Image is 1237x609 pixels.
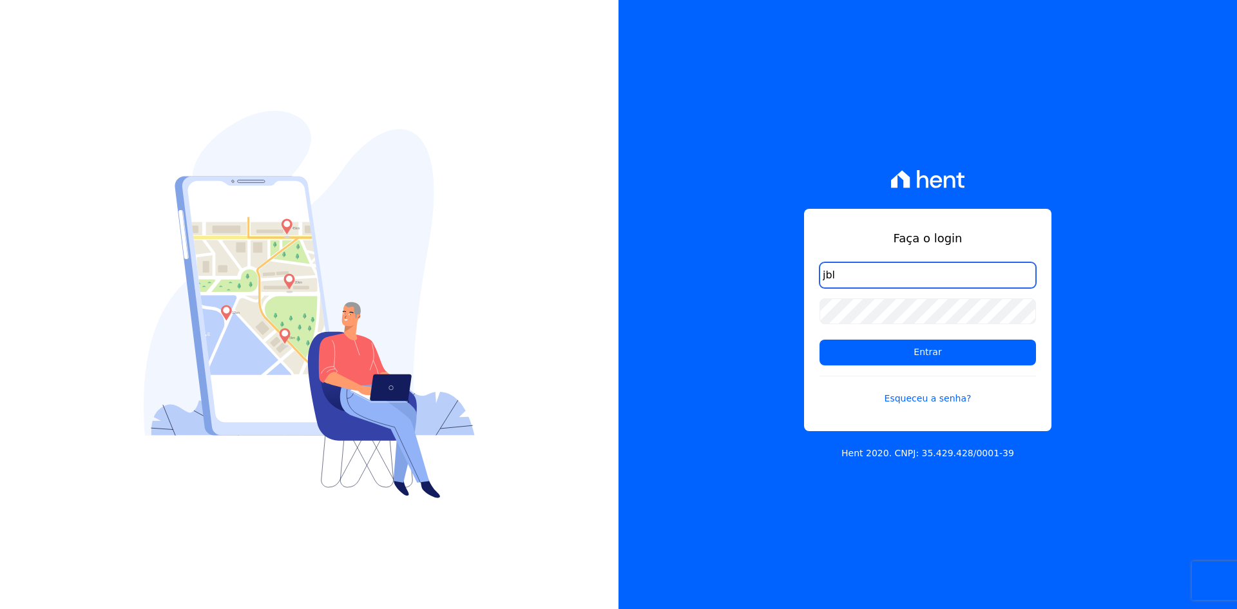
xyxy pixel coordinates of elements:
[820,340,1036,365] input: Entrar
[820,262,1036,288] input: Email
[144,111,475,498] img: Login
[820,229,1036,247] h1: Faça o login
[820,376,1036,405] a: Esqueceu a senha?
[841,447,1014,460] p: Hent 2020. CNPJ: 35.429.428/0001-39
